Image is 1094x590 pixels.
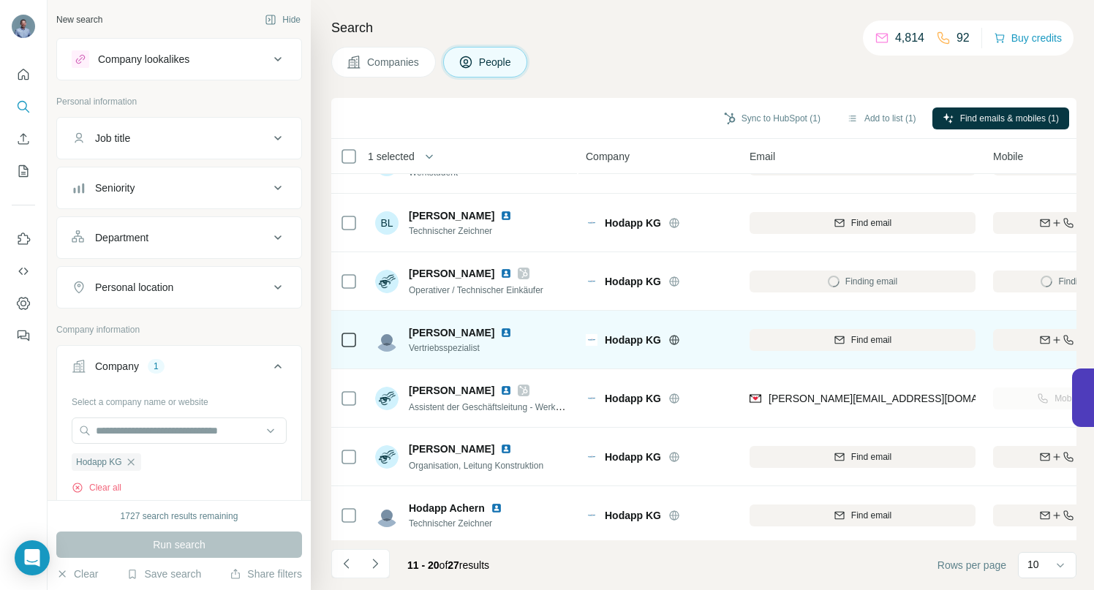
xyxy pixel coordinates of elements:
[15,540,50,575] div: Open Intercom Messenger
[95,131,130,145] div: Job title
[56,95,302,108] p: Personal information
[95,280,173,295] div: Personal location
[750,212,976,234] button: Find email
[57,220,301,255] button: Department
[851,216,891,230] span: Find email
[368,149,415,164] span: 1 selected
[57,349,301,390] button: Company1
[605,391,661,406] span: Hodapp KG
[56,567,98,581] button: Clear
[500,327,512,339] img: LinkedIn logo
[409,401,584,412] span: Assistent der Geschäftsleitung - Werkstudent
[230,567,302,581] button: Share filters
[851,333,891,347] span: Find email
[605,216,661,230] span: Hodapp KG
[375,504,399,527] img: Avatar
[586,393,597,404] img: Logo of Hodapp KG
[605,508,661,523] span: Hodapp KG
[895,29,924,47] p: 4,814
[331,18,1076,38] h4: Search
[750,504,976,526] button: Find email
[57,170,301,205] button: Seniority
[500,385,512,396] img: LinkedIn logo
[407,559,489,571] span: results
[98,52,189,67] div: Company lookalikes
[254,9,311,31] button: Hide
[76,455,122,469] span: Hodapp KG
[12,61,35,88] button: Quick start
[409,383,494,398] span: [PERSON_NAME]
[12,226,35,252] button: Use Surfe on LinkedIn
[938,558,1006,572] span: Rows per page
[409,442,494,456] span: [PERSON_NAME]
[12,322,35,349] button: Feedback
[500,443,512,455] img: LinkedIn logo
[479,55,513,69] span: People
[605,333,661,347] span: Hodapp KG
[851,509,891,522] span: Find email
[851,450,891,464] span: Find email
[750,329,976,351] button: Find email
[409,501,485,515] span: Hodapp Achern
[769,393,1026,404] span: [PERSON_NAME][EMAIL_ADDRESS][DOMAIN_NAME]
[409,517,520,530] span: Technischer Zeichner
[375,445,399,469] img: Avatar
[500,268,512,279] img: LinkedIn logo
[409,224,529,238] span: Technischer Zeichner
[750,391,761,406] img: provider findymail logo
[586,276,597,287] img: Logo of Hodapp KG
[409,325,494,340] span: [PERSON_NAME]
[12,258,35,284] button: Use Surfe API
[409,341,529,355] span: Vertriebsspezialist
[56,323,302,336] p: Company information
[586,510,597,521] img: Logo of Hodapp KG
[95,230,148,245] div: Department
[409,266,494,281] span: [PERSON_NAME]
[440,559,448,571] span: of
[957,29,970,47] p: 92
[409,285,543,295] span: Operativer / Technischer Einkäufer
[837,107,927,129] button: Add to list (1)
[148,360,165,373] div: 1
[12,158,35,184] button: My lists
[409,461,543,471] span: Organisation, Leitung Konstruktion
[12,290,35,317] button: Dashboard
[586,451,597,463] img: Logo of Hodapp KG
[605,450,661,464] span: Hodapp KG
[409,208,494,223] span: [PERSON_NAME]
[12,94,35,120] button: Search
[375,211,399,235] div: BL
[500,210,512,222] img: LinkedIn logo
[367,55,420,69] span: Companies
[375,270,399,293] img: Avatar
[12,15,35,38] img: Avatar
[72,481,121,494] button: Clear all
[1027,557,1039,572] p: 10
[993,149,1023,164] span: Mobile
[361,549,390,578] button: Navigate to next page
[491,502,502,514] img: LinkedIn logo
[960,112,1059,125] span: Find emails & mobiles (1)
[586,217,597,229] img: Logo of Hodapp KG
[586,149,630,164] span: Company
[750,446,976,468] button: Find email
[72,390,287,409] div: Select a company name or website
[57,42,301,77] button: Company lookalikes
[605,274,661,289] span: Hodapp KG
[932,107,1069,129] button: Find emails & mobiles (1)
[331,549,361,578] button: Navigate to previous page
[407,559,440,571] span: 11 - 20
[127,567,201,581] button: Save search
[57,270,301,305] button: Personal location
[95,359,139,374] div: Company
[714,107,831,129] button: Sync to HubSpot (1)
[586,334,597,346] img: Logo of Hodapp KG
[57,121,301,156] button: Job title
[448,559,459,571] span: 27
[375,387,399,410] img: Avatar
[95,181,135,195] div: Seniority
[750,149,775,164] span: Email
[994,28,1062,48] button: Buy credits
[121,510,238,523] div: 1727 search results remaining
[375,328,399,352] img: Avatar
